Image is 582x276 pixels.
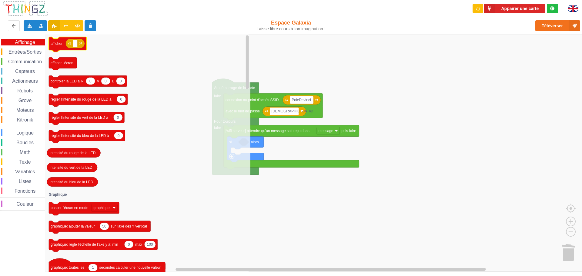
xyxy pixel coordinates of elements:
text: 0 [117,115,119,119]
text: graphique: toutes les [51,265,84,270]
text: 0 [120,97,122,101]
text: intensité du bleu de la LED [50,180,93,184]
text: alors [251,140,259,144]
span: Texte [18,159,32,165]
text: 0 [128,242,130,247]
text: 1 [92,265,94,270]
span: Fonctions [14,188,36,194]
text: intensité du vert de la LED [50,165,92,169]
text: V [97,79,99,83]
span: Couleur [16,201,35,207]
span: Capteurs [14,69,36,74]
text: régler l'intensité du bleu de la LED à [51,133,109,138]
span: Entrées/Sorties [8,49,42,55]
text: 50 [102,224,106,228]
span: Boucles [15,140,35,145]
text: intensité du rouge de la LED [50,151,96,155]
text: graphique: règle l'échelle de l'axe y à: min [51,242,118,247]
text: [wifi serveur] attendre qu'un message soit reçu dans [226,129,309,133]
text: puis faire [341,129,356,133]
text: régler l'intensité du vert de la LED à [51,115,108,119]
text: message [319,129,333,133]
span: Grove [18,98,33,103]
span: Moteurs [15,108,35,113]
text: 0 [105,79,107,83]
text: 0 [120,79,122,83]
text: max [135,242,142,247]
span: Logique [15,130,35,135]
text: graphique: ajouter la valeur [51,224,95,228]
span: Variables [14,169,36,174]
text: sur l'axe des Y vertical [111,224,147,228]
span: Actionneurs [11,78,39,84]
img: thingz_logo.png [3,1,48,17]
img: gb.png [568,5,578,12]
span: Math [19,150,32,155]
div: Laisse libre cours à ton imagination ! [240,26,342,32]
text: connexion au point d'accès SSID [226,98,279,102]
text: B [112,79,115,83]
text: afficher [51,42,62,46]
button: Téléverser [535,20,580,31]
button: Appairer une carte [484,4,545,13]
text: 100 [147,242,153,247]
text: graphique [93,206,110,210]
text: secondes calculer une nouvelle valeur [99,265,161,270]
text: contrôler la LED à R [51,79,83,83]
div: Tu es connecté au serveur de création de Thingz [547,4,558,13]
text: passer l'écran en mode [51,206,89,210]
text: effacer l'écran [51,61,73,65]
span: Kitronik [16,117,34,122]
span: Listes [18,179,32,184]
text: Graphique [49,192,67,197]
span: Communication [7,59,43,64]
text: PoleDevinci [292,98,311,102]
text: [DEMOGRAPHIC_DATA]! [272,109,313,113]
span: Affichage [14,40,36,45]
span: Robots [16,88,34,93]
div: Espace Galaxia [240,19,342,32]
text: régler l'intensité du rouge de la LED à [51,97,112,101]
text: 0 [118,133,120,138]
text: 0 [89,79,92,83]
